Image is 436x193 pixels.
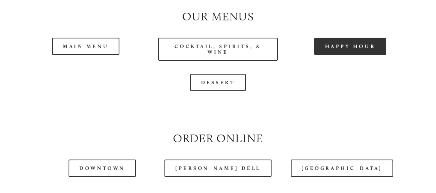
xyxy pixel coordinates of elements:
[158,38,277,61] a: Cocktail, Spirits, & Wine
[164,160,272,177] a: [PERSON_NAME] Dell
[26,130,410,146] h2: Order Online
[69,160,136,177] a: Downtown
[291,160,393,177] a: [GEOGRAPHIC_DATA]
[190,74,246,91] a: Dessert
